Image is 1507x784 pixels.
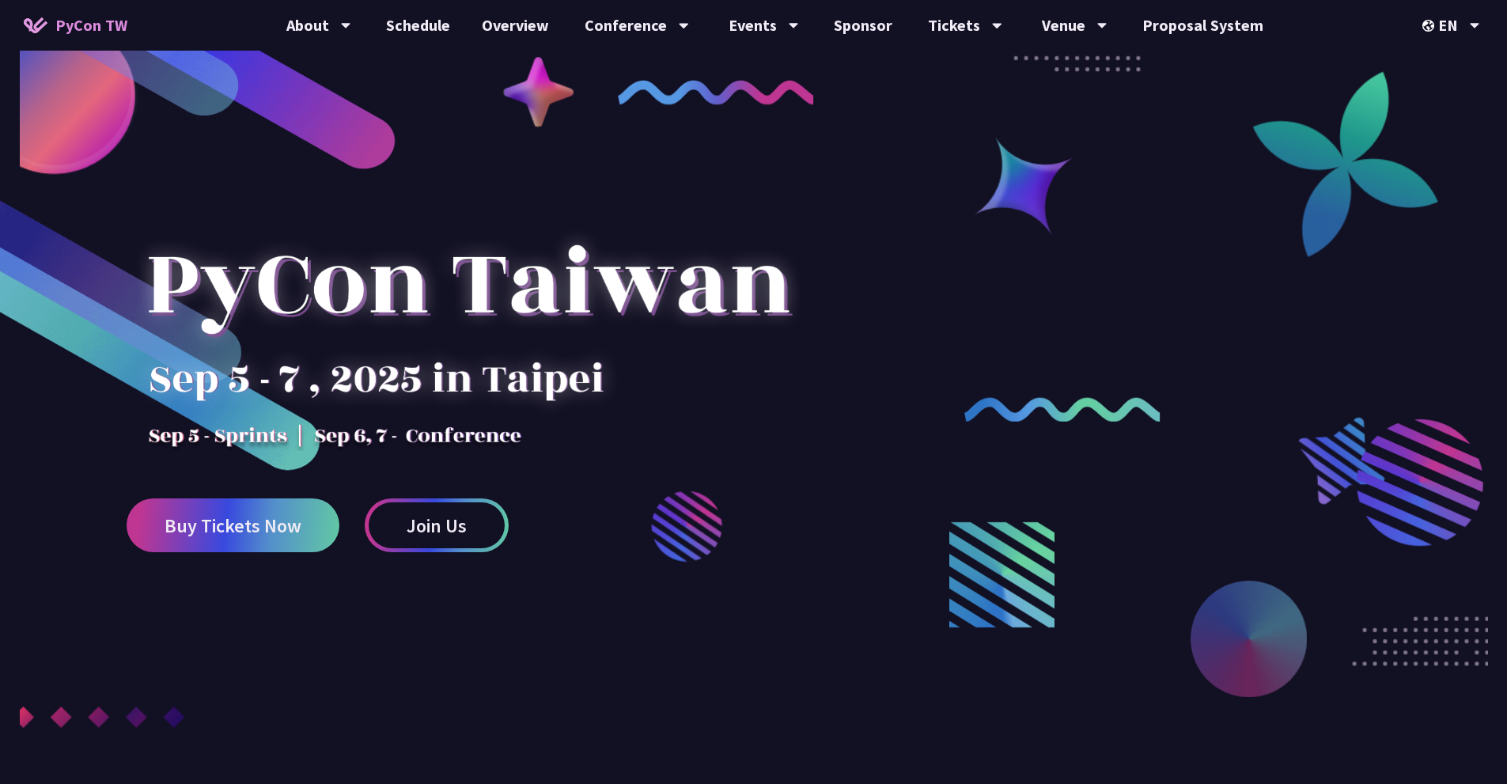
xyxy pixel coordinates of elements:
img: Locale Icon [1422,20,1438,32]
a: Join Us [365,498,509,552]
span: Join Us [407,516,467,536]
img: curly-2.e802c9f.png [964,397,1161,422]
span: PyCon TW [55,13,127,37]
img: Home icon of PyCon TW 2025 [24,17,47,33]
a: Buy Tickets Now [127,498,339,552]
img: curly-1.ebdbada.png [618,80,814,104]
a: PyCon TW [8,6,143,45]
span: Buy Tickets Now [165,516,301,536]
